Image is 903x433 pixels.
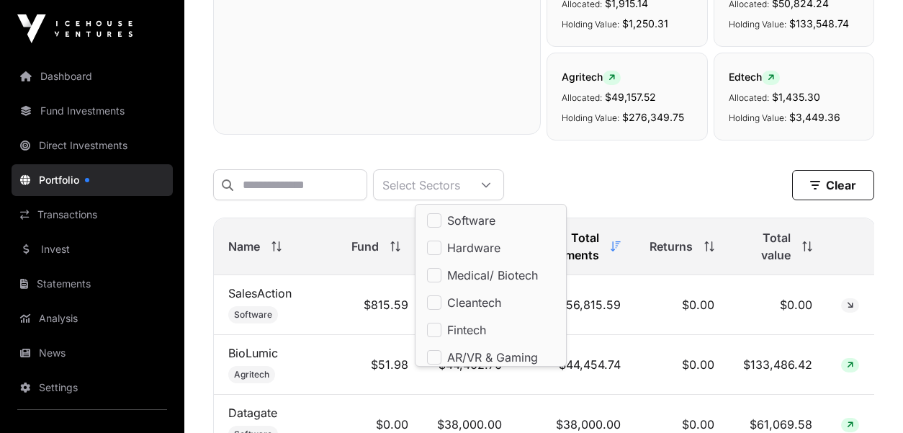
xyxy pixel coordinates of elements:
[622,17,668,30] span: $1,250.31
[12,95,173,127] a: Fund Investments
[12,164,173,196] a: Portfolio
[729,71,780,83] span: Edtech
[418,262,563,288] li: Medical/ Biotech
[635,335,729,395] td: $0.00
[447,324,486,336] span: Fintech
[516,275,635,335] td: $56,815.59
[447,297,501,308] span: Cleantech
[228,238,260,255] span: Name
[516,335,635,395] td: $44,454.74
[635,275,729,335] td: $0.00
[622,111,684,123] span: $276,349.75
[605,91,656,103] span: $49,157.52
[228,286,292,300] a: SalesAction
[228,346,278,360] a: BioLumic
[418,235,563,261] li: Hardware
[447,269,538,281] span: Medical/ Biotech
[12,130,173,161] a: Direct Investments
[562,92,602,103] span: Allocated:
[729,112,786,123] span: Holding Value:
[12,199,173,231] a: Transactions
[12,303,173,334] a: Analysis
[234,369,269,380] span: Agritech
[418,344,563,370] li: AR/VR & Gaming
[337,275,423,335] td: $815.59
[12,337,173,369] a: News
[418,207,563,233] li: Software
[729,275,827,335] td: $0.00
[789,111,840,123] span: $3,449.36
[729,335,827,395] td: $133,486.42
[772,91,820,103] span: $1,435.30
[831,364,903,433] iframe: Chat Widget
[12,233,173,265] a: Invest
[650,238,693,255] span: Returns
[789,17,849,30] span: $133,548.74
[447,352,538,363] span: AR/VR & Gaming
[12,268,173,300] a: Statements
[228,406,277,420] a: Datagate
[374,170,469,200] div: Select Sectors
[729,92,769,103] span: Allocated:
[562,71,621,83] span: Agritech
[418,317,563,343] li: Fintech
[729,19,786,30] span: Holding Value:
[12,372,173,403] a: Settings
[562,112,619,123] span: Holding Value:
[447,215,495,226] span: Software
[743,229,791,264] span: Total value
[12,61,173,92] a: Dashboard
[562,19,619,30] span: Holding Value:
[447,242,500,254] span: Hardware
[234,309,272,321] span: Software
[418,290,563,316] li: Cleantech
[351,238,379,255] span: Fund
[17,14,132,43] img: Icehouse Ventures Logo
[337,335,423,395] td: $51.98
[792,170,874,200] button: Clear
